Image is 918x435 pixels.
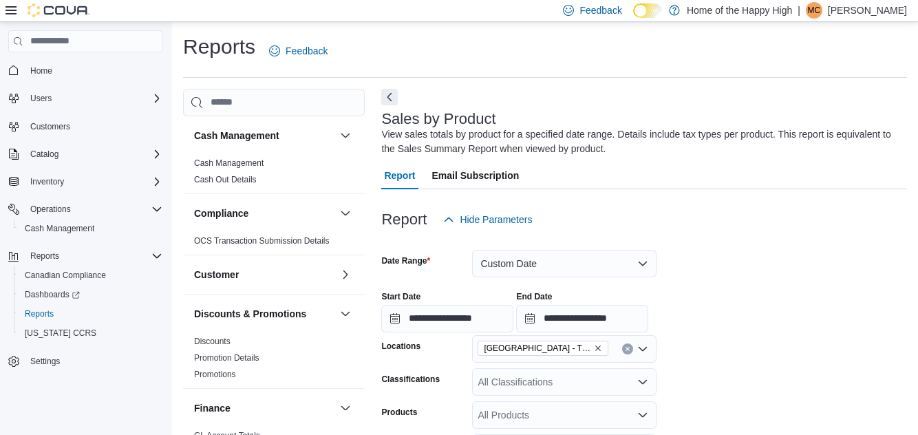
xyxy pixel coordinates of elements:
[3,200,168,219] button: Operations
[25,289,80,300] span: Dashboards
[194,236,330,246] a: OCS Transaction Submission Details
[432,162,520,189] span: Email Subscription
[25,201,162,217] span: Operations
[183,33,255,61] h1: Reports
[194,206,248,220] h3: Compliance
[25,353,65,370] a: Settings
[3,116,168,136] button: Customers
[798,2,800,19] p: |
[19,325,102,341] a: [US_STATE] CCRS
[484,341,591,355] span: [GEOGRAPHIC_DATA] - The Shed District - Fire & Flower
[25,62,162,79] span: Home
[194,369,236,380] span: Promotions
[25,308,54,319] span: Reports
[14,285,168,304] a: Dashboards
[30,251,59,262] span: Reports
[3,172,168,191] button: Inventory
[30,93,52,104] span: Users
[25,352,162,370] span: Settings
[8,55,162,407] nav: Complex example
[381,407,417,418] label: Products
[194,129,279,142] h3: Cash Management
[381,341,420,352] label: Locations
[194,401,334,415] button: Finance
[3,145,168,164] button: Catalog
[633,3,662,18] input: Dark Mode
[194,401,231,415] h3: Finance
[25,328,96,339] span: [US_STATE] CCRS
[337,127,354,144] button: Cash Management
[381,111,495,127] h3: Sales by Product
[381,127,900,156] div: View sales totals by product for a specified date range. Details include tax types per product. T...
[194,336,231,347] span: Discounts
[579,3,621,17] span: Feedback
[478,341,608,356] span: Winnipeg - The Shed District - Fire & Flower
[194,174,257,185] span: Cash Out Details
[194,175,257,184] a: Cash Out Details
[337,266,354,283] button: Customer
[622,343,633,354] button: Clear input
[594,344,602,352] button: Remove Winnipeg - The Shed District - Fire & Flower from selection in this group
[25,90,162,107] span: Users
[381,255,430,266] label: Date Range
[25,201,76,217] button: Operations
[516,305,648,332] input: Press the down key to open a popover containing a calendar.
[194,158,264,169] span: Cash Management
[687,2,792,19] p: Home of the Happy High
[194,206,334,220] button: Compliance
[194,268,334,282] button: Customer
[806,2,822,19] div: Matthew Cracknell
[194,307,306,321] h3: Discounts & Promotions
[14,219,168,238] button: Cash Management
[194,158,264,168] a: Cash Management
[30,65,52,76] span: Home
[28,3,89,17] img: Cova
[194,268,239,282] h3: Customer
[19,220,162,237] span: Cash Management
[194,129,334,142] button: Cash Management
[30,204,71,215] span: Operations
[25,223,94,234] span: Cash Management
[828,2,907,19] p: [PERSON_NAME]
[14,266,168,285] button: Canadian Compliance
[19,267,111,284] a: Canadian Compliance
[194,370,236,379] a: Promotions
[637,376,648,388] button: Open list of options
[19,267,162,284] span: Canadian Compliance
[194,352,259,363] span: Promotion Details
[19,306,162,322] span: Reports
[25,248,65,264] button: Reports
[19,286,85,303] a: Dashboards
[337,400,354,416] button: Finance
[25,270,106,281] span: Canadian Compliance
[381,89,398,105] button: Next
[25,173,162,190] span: Inventory
[808,2,821,19] span: MC
[381,374,440,385] label: Classifications
[25,90,57,107] button: Users
[472,250,657,277] button: Custom Date
[14,304,168,323] button: Reports
[3,351,168,371] button: Settings
[637,410,648,421] button: Open list of options
[194,353,259,363] a: Promotion Details
[19,220,100,237] a: Cash Management
[19,306,59,322] a: Reports
[194,307,334,321] button: Discounts & Promotions
[337,306,354,322] button: Discounts & Promotions
[30,121,70,132] span: Customers
[3,89,168,108] button: Users
[633,18,634,19] span: Dark Mode
[19,286,162,303] span: Dashboards
[194,337,231,346] a: Discounts
[460,213,532,226] span: Hide Parameters
[194,235,330,246] span: OCS Transaction Submission Details
[3,61,168,81] button: Home
[25,146,162,162] span: Catalog
[25,118,76,135] a: Customers
[25,63,58,79] a: Home
[381,305,513,332] input: Press the down key to open a popover containing a calendar.
[183,333,365,388] div: Discounts & Promotions
[19,325,162,341] span: Washington CCRS
[25,146,64,162] button: Catalog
